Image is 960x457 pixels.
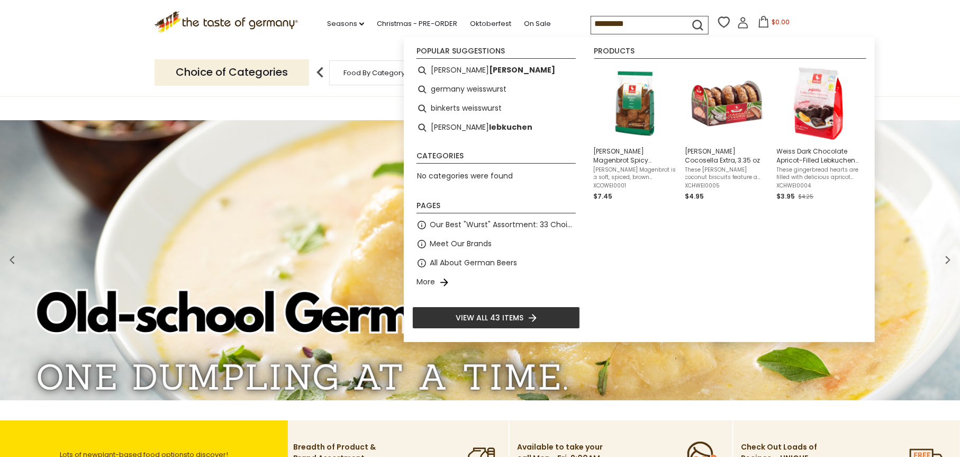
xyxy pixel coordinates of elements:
[594,182,677,190] span: XCOWEI0001
[155,59,309,85] p: Choice of Categories
[594,192,613,201] span: $7.45
[777,192,795,201] span: $3.95
[412,254,580,273] li: All About German Beers
[594,147,677,165] span: [PERSON_NAME] Magenbrot Spicy Gingerbread, 8.8 oz
[685,147,768,165] span: [PERSON_NAME] Cocosella Extra, 3.35 oz
[344,69,405,77] a: Food By Category
[780,65,857,142] img: Weiss Apricot Filled Lebkuchen Herzen in Dark Chocolate
[685,166,768,181] span: These [PERSON_NAME] coconut biscuits feature a crunchy wafer and a base of smooth dark chocolate....
[417,171,513,181] span: No categories were found
[685,182,768,190] span: XCHWEI0005
[412,99,580,118] li: binkerts weisswurst
[685,192,704,201] span: $4.95
[430,257,517,269] a: All About German Beers
[590,61,681,207] li: Weiss Magenbrot Spicy Gingerbread, 8.8 oz
[430,219,576,231] a: Our Best "Wurst" Assortment: 33 Choices For The Grillabend
[416,202,576,213] li: Pages
[594,47,866,59] li: Products
[799,193,814,201] span: $4.25
[416,47,576,59] li: Popular suggestions
[681,61,773,207] li: Weiss Cocosella Extra, 3.35 oz
[412,118,580,137] li: weiss lebkuchen
[524,18,551,30] a: On Sale
[594,166,677,181] span: [PERSON_NAME] Magenbrot is a soft, spiced, brown gingerbread, baked with a Christmas spice mix an...
[777,166,860,181] span: These gingerbread hearts are filled with delicious apricot jam and covered with a silky dark choc...
[412,61,580,80] li: weiss wurst
[777,182,860,190] span: XCHWEI0004
[456,312,523,324] span: View all 43 items
[412,216,580,235] li: Our Best "Wurst" Assortment: 33 Choices For The Grillabend
[416,152,576,164] li: Categories
[489,64,555,76] b: [PERSON_NAME]
[489,121,532,133] b: lebkuchen
[777,65,860,202] a: Weiss Apricot Filled Lebkuchen Herzen in Dark ChocolateWeiss Dark Chocolate Apricot-Filled Lebkuc...
[594,65,677,202] a: Weiss Magenbrot[PERSON_NAME] Magenbrot Spicy Gingerbread, 8.8 oz[PERSON_NAME] Magenbrot is a soft...
[412,235,580,254] li: Meet Our Brands
[777,147,860,165] span: Weiss Dark Chocolate Apricot-Filled Lebkuchen Hearts, 5.5 oz.
[310,62,331,83] img: previous arrow
[597,65,674,142] img: Weiss Magenbrot
[772,17,790,26] span: $0.00
[430,238,492,250] a: Meet Our Brands
[470,18,511,30] a: Oktoberfest
[412,307,580,329] li: View all 43 items
[412,273,580,292] li: More
[327,18,364,30] a: Seasons
[773,61,864,207] li: Weiss Dark Chocolate Apricot-Filled Lebkuchen Hearts, 5.5 oz.
[412,80,580,99] li: germany weisswurst
[404,37,875,342] div: Instant Search Results
[377,18,457,30] a: Christmas - PRE-ORDER
[685,65,768,202] a: [PERSON_NAME] Cocosella Extra, 3.35 ozThese [PERSON_NAME] coconut biscuits feature a crunchy wafe...
[751,16,796,32] button: $0.00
